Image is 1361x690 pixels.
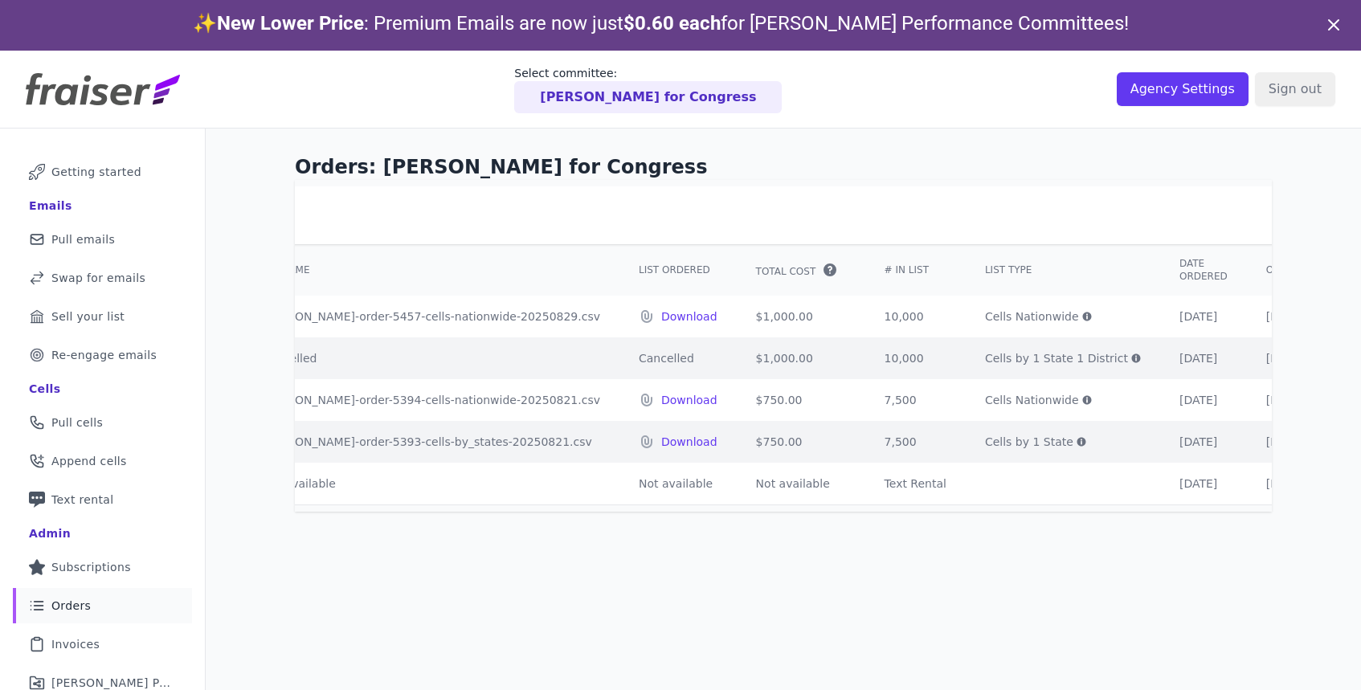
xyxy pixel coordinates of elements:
td: [PERSON_NAME]-order-5393-cells-by_states-20250821.csv [243,421,619,463]
td: [DATE] [1160,463,1247,504]
img: Fraiser Logo [26,73,180,105]
td: [DATE] [1160,337,1247,379]
div: Emails [29,198,72,214]
a: Append cells [13,443,192,479]
span: Subscriptions [51,559,131,575]
a: Download [661,392,717,408]
a: Select committee: [PERSON_NAME] for Congress [514,65,782,113]
td: 7,500 [865,421,966,463]
th: List Type [966,244,1160,296]
td: [DATE] [1160,421,1247,463]
a: Pull emails [13,222,192,257]
a: Pull cells [13,405,192,440]
span: Getting started [51,164,141,180]
td: $750.00 [737,379,865,421]
a: Getting started [13,154,192,190]
a: Download [661,434,717,450]
p: [PERSON_NAME] for Congress [540,88,756,107]
span: Pull cells [51,414,103,431]
td: [PERSON_NAME]-order-5394-cells-nationwide-20250821.csv [243,379,619,421]
span: Cells Nationwide [985,308,1079,325]
td: 10,000 [865,337,966,379]
div: Cells [29,381,60,397]
span: Invoices [51,636,100,652]
td: [DATE] [1160,296,1247,337]
td: $750.00 [737,421,865,463]
span: Cells by 1 State [985,434,1073,450]
td: Cancelled [243,337,619,379]
td: $1,000.00 [737,296,865,337]
th: # In List [865,244,966,296]
span: Text rental [51,492,114,508]
td: $1,000.00 [737,337,865,379]
input: Sign out [1255,72,1335,106]
p: Select committee: [514,65,782,81]
span: Total Cost [756,265,816,278]
span: Pull emails [51,231,115,247]
th: List Ordered [619,244,737,296]
a: Re-engage emails [13,337,192,373]
span: Swap for emails [51,270,145,286]
span: Cells by 1 State 1 District [985,350,1128,366]
span: Re-engage emails [51,347,157,363]
div: Admin [29,525,71,541]
td: [DATE] [1160,379,1247,421]
th: Filename [243,244,619,296]
th: Date Ordered [1160,244,1247,296]
a: Sell your list [13,299,192,334]
p: Cancelled [639,350,717,366]
a: Download [661,308,717,325]
h1: Orders: [PERSON_NAME] for Congress [295,154,1272,180]
a: Orders [13,588,192,623]
a: Subscriptions [13,549,192,585]
input: Agency Settings [1117,72,1249,106]
td: 7,500 [865,379,966,421]
td: 10,000 [865,296,966,337]
a: Text rental [13,482,192,517]
a: Swap for emails [13,260,192,296]
td: [PERSON_NAME]-order-5457-cells-nationwide-20250829.csv [243,296,619,337]
span: Append cells [51,453,127,469]
td: Not available [737,463,865,504]
a: Invoices [13,627,192,662]
span: Orders [51,598,91,614]
td: Not available [243,463,619,504]
span: Sell your list [51,308,125,325]
span: Cells Nationwide [985,392,1079,408]
p: Not available [639,476,717,492]
td: Text Rental [865,463,966,504]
